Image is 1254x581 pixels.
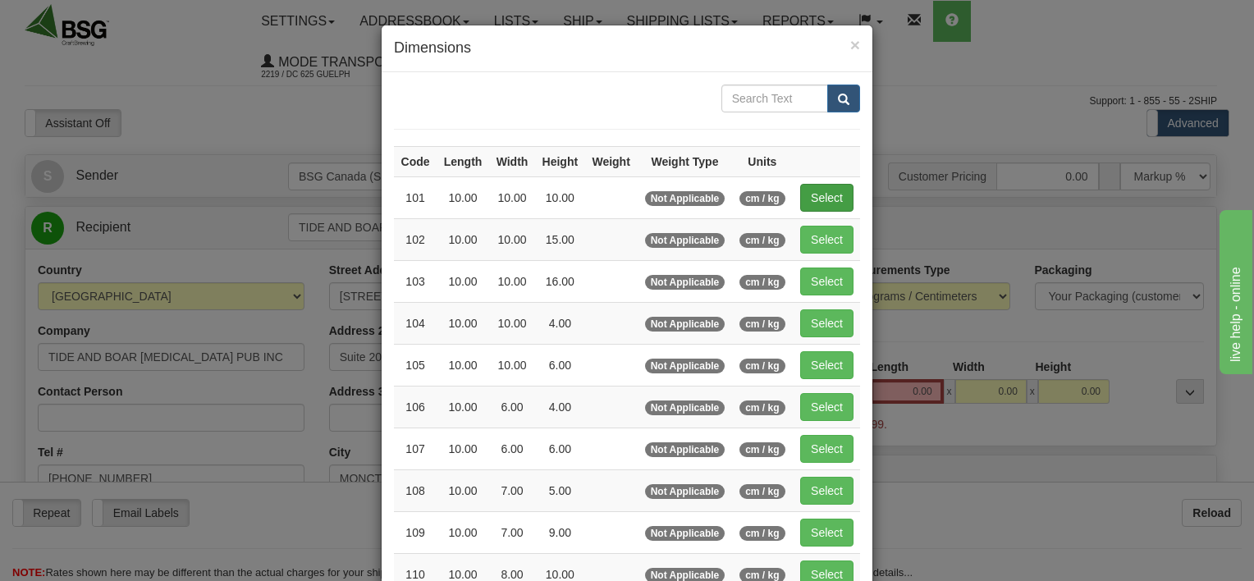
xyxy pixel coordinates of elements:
[535,428,585,469] td: 6.00
[437,469,489,511] td: 10.00
[739,400,785,415] span: cm / kg
[645,484,725,499] span: Not Applicable
[645,191,725,206] span: Not Applicable
[645,400,725,415] span: Not Applicable
[394,428,437,469] td: 107
[585,146,638,176] th: Weight
[394,176,437,218] td: 101
[739,359,785,373] span: cm / kg
[489,428,535,469] td: 6.00
[489,511,535,553] td: 7.00
[394,511,437,553] td: 109
[535,469,585,511] td: 5.00
[437,146,489,176] th: Length
[739,233,785,248] span: cm / kg
[645,442,725,457] span: Not Applicable
[800,393,854,421] button: Select
[489,302,535,344] td: 10.00
[394,344,437,386] td: 105
[800,226,854,254] button: Select
[800,519,854,547] button: Select
[489,386,535,428] td: 6.00
[437,344,489,386] td: 10.00
[739,526,785,541] span: cm / kg
[739,442,785,457] span: cm / kg
[394,146,437,176] th: Code
[721,85,828,112] input: Search Text
[489,344,535,386] td: 10.00
[850,35,860,54] span: ×
[394,260,437,302] td: 103
[394,38,860,59] h4: Dimensions
[535,386,585,428] td: 4.00
[645,317,725,332] span: Not Applicable
[489,146,535,176] th: Width
[437,176,489,218] td: 10.00
[489,218,535,260] td: 10.00
[739,317,785,332] span: cm / kg
[489,469,535,511] td: 7.00
[1216,207,1252,374] iframe: chat widget
[739,275,785,290] span: cm / kg
[437,260,489,302] td: 10.00
[800,477,854,505] button: Select
[535,511,585,553] td: 9.00
[489,260,535,302] td: 10.00
[437,428,489,469] td: 10.00
[850,36,860,53] button: Close
[535,302,585,344] td: 4.00
[637,146,732,176] th: Weight Type
[437,218,489,260] td: 10.00
[739,484,785,499] span: cm / kg
[800,184,854,212] button: Select
[535,146,585,176] th: Height
[732,146,792,176] th: Units
[12,10,152,30] div: live help - online
[535,218,585,260] td: 15.00
[645,359,725,373] span: Not Applicable
[394,469,437,511] td: 108
[437,511,489,553] td: 10.00
[437,386,489,428] td: 10.00
[394,386,437,428] td: 106
[394,302,437,344] td: 104
[535,344,585,386] td: 6.00
[645,233,725,248] span: Not Applicable
[645,526,725,541] span: Not Applicable
[489,176,535,218] td: 10.00
[394,218,437,260] td: 102
[535,260,585,302] td: 16.00
[739,191,785,206] span: cm / kg
[437,302,489,344] td: 10.00
[800,435,854,463] button: Select
[800,268,854,295] button: Select
[800,309,854,337] button: Select
[800,351,854,379] button: Select
[535,176,585,218] td: 10.00
[645,275,725,290] span: Not Applicable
